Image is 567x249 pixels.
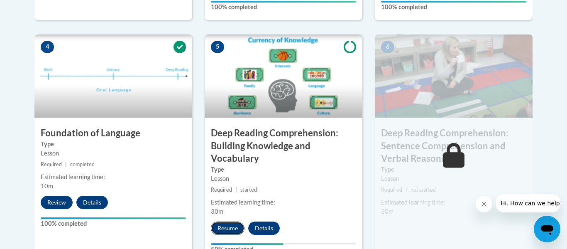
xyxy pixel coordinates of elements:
label: 100% completed [381,2,526,12]
label: Type [41,140,186,149]
label: Type [211,165,356,174]
div: Estimated learning time: [211,198,356,207]
div: Lesson [381,174,526,183]
span: | [235,187,237,193]
span: 30m [381,208,393,215]
div: Your progress [211,1,356,2]
h3: Deep Reading Comprehension: Sentence Comprehension and Verbal Reasoning [375,127,533,165]
iframe: Message from company [496,194,560,212]
span: Required [41,161,62,168]
span: started [240,187,257,193]
label: 100% completed [41,219,186,228]
div: Lesson [41,149,186,158]
button: Resume [211,222,244,235]
button: Details [248,222,280,235]
span: Required [211,187,232,193]
div: Estimated learning time: [381,198,526,207]
div: Lesson [211,174,356,183]
div: Your progress [381,1,526,2]
span: 30m [211,208,223,215]
img: Course Image [205,35,362,118]
img: Course Image [375,35,533,118]
button: Details [76,196,108,209]
div: Estimated learning time: [41,173,186,182]
iframe: Button to launch messaging window [534,216,560,242]
iframe: Close message [476,196,492,212]
span: | [406,187,407,193]
span: Required [381,187,402,193]
span: completed [70,161,95,168]
div: Your progress [211,243,283,245]
span: Hi. How can we help? [5,6,67,12]
span: 5 [211,41,224,53]
label: 100% completed [211,2,356,12]
label: Type [381,165,526,174]
span: 4 [41,41,54,53]
div: Your progress [41,217,186,219]
span: | [65,161,67,168]
span: 6 [381,41,394,53]
span: not started [411,187,436,193]
button: Review [41,196,73,209]
img: Course Image [34,35,192,118]
h3: Foundation of Language [34,127,192,140]
span: 10m [41,182,53,190]
h3: Deep Reading Comprehension: Building Knowledge and Vocabulary [205,127,362,165]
